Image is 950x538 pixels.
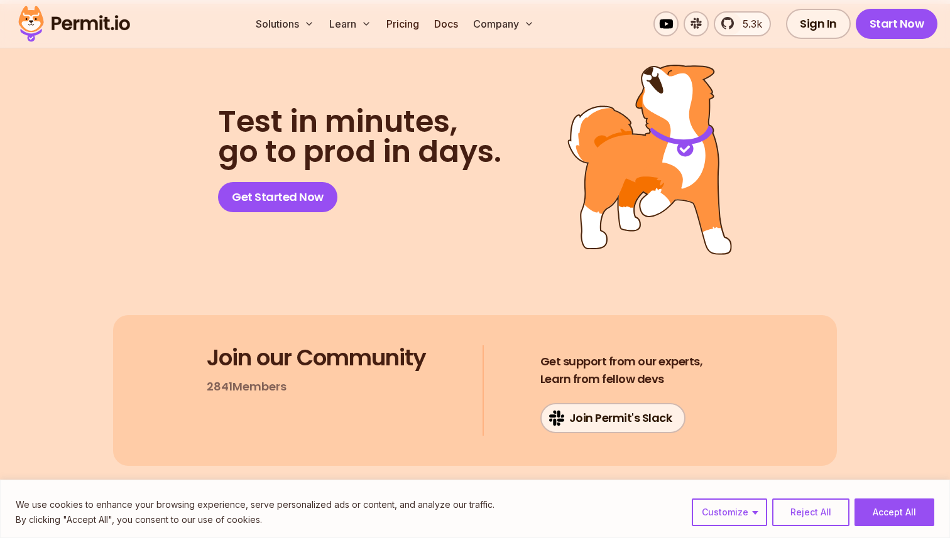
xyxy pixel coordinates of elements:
a: Start Now [856,9,938,39]
button: Learn [324,11,376,36]
span: 5.3k [735,16,762,31]
a: Get Started Now [218,182,337,212]
p: 2841 Members [207,378,287,395]
button: Reject All [772,498,849,526]
h2: go to prod in days. [218,107,501,167]
button: Company [468,11,539,36]
p: We use cookies to enhance your browsing experience, serve personalized ads or content, and analyz... [16,497,494,512]
span: Test in minutes, [218,107,501,137]
a: Sign In [786,9,851,39]
a: 5.3k [714,11,771,36]
button: Accept All [854,498,934,526]
button: Solutions [251,11,319,36]
span: Get support from our experts, [540,353,703,370]
p: By clicking "Accept All", you consent to our use of cookies. [16,512,494,527]
img: Permit logo [13,3,136,45]
a: Pricing [381,11,424,36]
button: Customize [692,498,767,526]
h4: Learn from fellow devs [540,353,703,388]
a: Docs [429,11,463,36]
a: Join Permit's Slack [540,403,686,433]
h3: Join our Community [207,345,426,370]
